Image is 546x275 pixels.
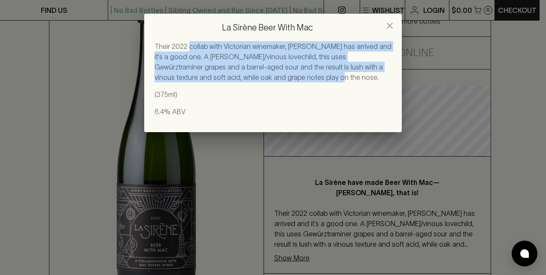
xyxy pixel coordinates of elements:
[155,106,391,117] p: 6.4% ABV
[155,41,391,82] p: Their 2022 collab with Victorian winemaker, [PERSON_NAME] has arrived and it's a good one. A [PER...
[381,17,398,34] button: close
[155,89,391,100] p: (375ml)
[520,249,529,258] img: bubble-icon
[144,14,402,41] h2: La Sirène Beer With Mac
